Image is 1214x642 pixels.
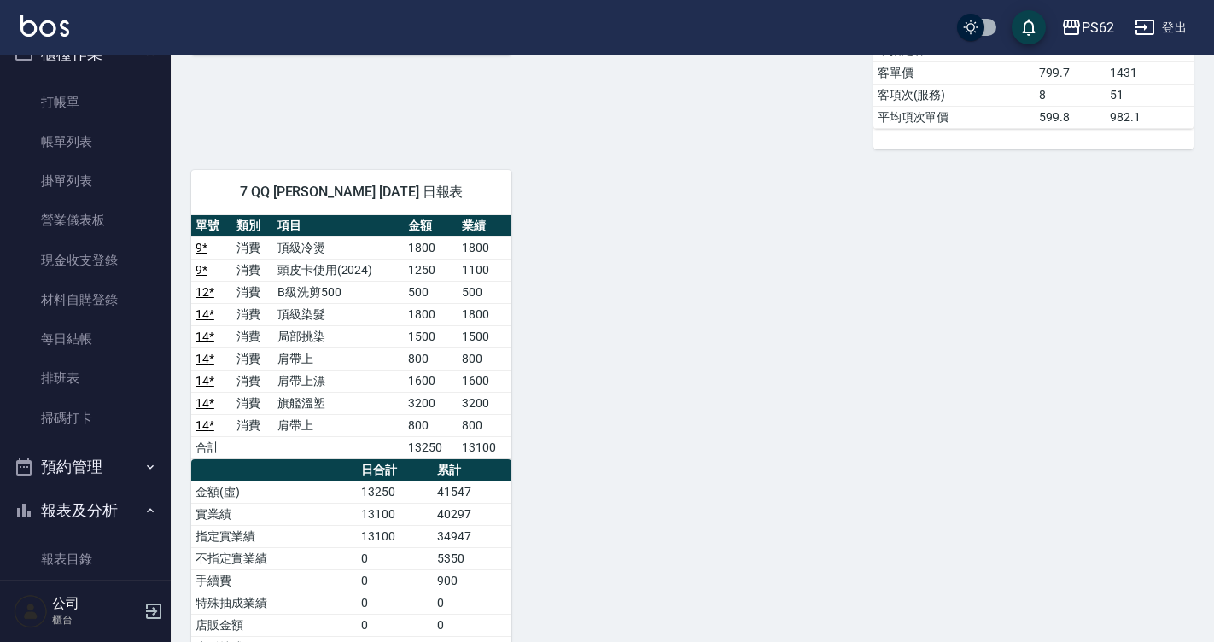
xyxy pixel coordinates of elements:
[404,259,458,281] td: 1250
[232,259,273,281] td: 消費
[52,612,139,627] p: 櫃台
[273,303,405,325] td: 頂級染髮
[458,281,511,303] td: 500
[458,370,511,392] td: 1600
[404,370,458,392] td: 1600
[458,325,511,347] td: 1500
[232,215,273,237] th: 類別
[433,614,511,636] td: 0
[273,281,405,303] td: B級洗剪500
[357,569,433,592] td: 0
[873,84,1035,106] td: 客項次(服務)
[232,370,273,392] td: 消費
[357,614,433,636] td: 0
[404,347,458,370] td: 800
[7,488,164,533] button: 報表及分析
[191,503,357,525] td: 實業績
[7,201,164,240] a: 營業儀表板
[458,236,511,259] td: 1800
[232,236,273,259] td: 消費
[404,303,458,325] td: 1800
[357,503,433,525] td: 13100
[273,392,405,414] td: 旗艦溫塑
[191,547,357,569] td: 不指定實業績
[7,161,164,201] a: 掛單列表
[191,569,357,592] td: 手續費
[433,481,511,503] td: 41547
[1054,10,1121,45] button: PS62
[458,392,511,414] td: 3200
[458,215,511,237] th: 業績
[1012,10,1046,44] button: save
[273,325,405,347] td: 局部挑染
[873,61,1035,84] td: 客單價
[191,592,357,614] td: 特殊抽成業績
[404,325,458,347] td: 1500
[7,280,164,319] a: 材料自購登錄
[1035,84,1106,106] td: 8
[458,259,511,281] td: 1100
[191,436,232,458] td: 合計
[458,347,511,370] td: 800
[357,481,433,503] td: 13250
[7,445,164,489] button: 預約管理
[232,347,273,370] td: 消費
[404,436,458,458] td: 13250
[191,215,232,237] th: 單號
[433,525,511,547] td: 34947
[433,569,511,592] td: 900
[191,215,511,459] table: a dense table
[433,503,511,525] td: 40297
[1106,61,1194,84] td: 1431
[1106,106,1194,128] td: 982.1
[1106,84,1194,106] td: 51
[404,215,458,237] th: 金額
[458,414,511,436] td: 800
[458,303,511,325] td: 1800
[7,122,164,161] a: 帳單列表
[357,592,433,614] td: 0
[458,436,511,458] td: 13100
[7,540,164,579] a: 報表目錄
[7,579,164,618] a: 店家日報表
[404,281,458,303] td: 500
[1035,61,1106,84] td: 799.7
[357,547,433,569] td: 0
[433,547,511,569] td: 5350
[232,392,273,414] td: 消費
[273,347,405,370] td: 肩帶上
[273,259,405,281] td: 頭皮卡使用(2024)
[873,106,1035,128] td: 平均項次單價
[404,414,458,436] td: 800
[273,215,405,237] th: 項目
[52,595,139,612] h5: 公司
[357,525,433,547] td: 13100
[7,241,164,280] a: 現金收支登錄
[357,459,433,481] th: 日合計
[404,236,458,259] td: 1800
[20,15,69,37] img: Logo
[232,325,273,347] td: 消費
[1128,12,1194,44] button: 登出
[1082,17,1114,38] div: PS62
[433,459,511,481] th: 累計
[191,614,357,636] td: 店販金額
[273,236,405,259] td: 頂級冷燙
[7,399,164,438] a: 掃碼打卡
[191,481,357,503] td: 金額(虛)
[14,594,48,628] img: Person
[232,281,273,303] td: 消費
[232,303,273,325] td: 消費
[433,592,511,614] td: 0
[191,525,357,547] td: 指定實業績
[232,414,273,436] td: 消費
[7,319,164,359] a: 每日結帳
[1035,106,1106,128] td: 599.8
[7,359,164,398] a: 排班表
[7,83,164,122] a: 打帳單
[273,370,405,392] td: 肩帶上漂
[404,392,458,414] td: 3200
[212,184,491,201] span: 7 QQ [PERSON_NAME] [DATE] 日報表
[273,414,405,436] td: 肩帶上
